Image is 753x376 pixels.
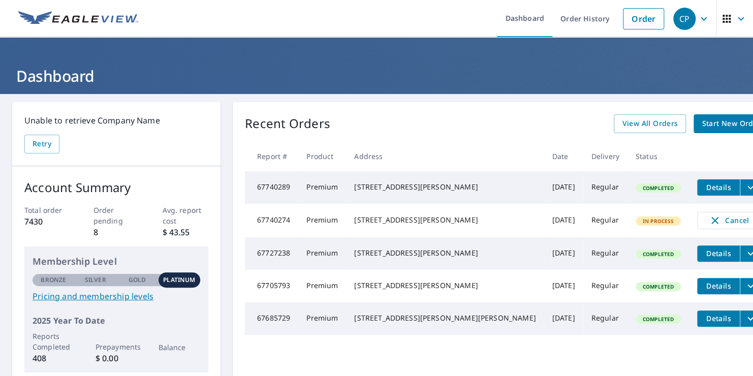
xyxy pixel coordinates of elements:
[18,11,138,26] img: EV Logo
[245,237,298,270] td: 67727238
[159,342,201,353] p: Balance
[354,313,536,323] div: [STREET_ADDRESS][PERSON_NAME][PERSON_NAME]
[697,245,740,262] button: detailsBtn-67727238
[93,205,140,226] p: Order pending
[583,171,627,204] td: Regular
[703,248,734,258] span: Details
[163,205,209,226] p: Avg. report cost
[583,302,627,335] td: Regular
[24,178,208,197] p: Account Summary
[697,179,740,196] button: detailsBtn-67740289
[703,182,734,192] span: Details
[627,141,689,171] th: Status
[346,141,544,171] th: Address
[354,215,536,225] div: [STREET_ADDRESS][PERSON_NAME]
[354,248,536,258] div: [STREET_ADDRESS][PERSON_NAME]
[298,171,346,204] td: Premium
[33,255,200,268] p: Membership Level
[163,275,195,285] p: Platinum
[637,283,680,290] span: Completed
[697,310,740,327] button: detailsBtn-67685729
[24,114,208,127] p: Unable to retrieve Company Name
[93,226,140,238] p: 8
[544,237,583,270] td: [DATE]
[544,141,583,171] th: Date
[708,214,750,227] span: Cancel
[583,237,627,270] td: Regular
[245,302,298,335] td: 67685729
[245,204,298,237] td: 67740274
[544,171,583,204] td: [DATE]
[354,280,536,291] div: [STREET_ADDRESS][PERSON_NAME]
[637,184,680,192] span: Completed
[583,204,627,237] td: Regular
[24,215,71,228] p: 7430
[298,302,346,335] td: Premium
[354,182,536,192] div: [STREET_ADDRESS][PERSON_NAME]
[245,141,298,171] th: Report #
[544,302,583,335] td: [DATE]
[24,205,71,215] p: Total order
[298,270,346,302] td: Premium
[85,275,106,285] p: Silver
[33,290,200,302] a: Pricing and membership levels
[96,352,138,364] p: $ 0.00
[245,270,298,302] td: 67705793
[96,341,138,352] p: Prepayments
[583,141,627,171] th: Delivery
[614,114,686,133] a: View All Orders
[637,250,680,258] span: Completed
[637,316,680,323] span: Completed
[163,226,209,238] p: $ 43.55
[33,352,75,364] p: 408
[12,66,741,86] h1: Dashboard
[703,314,734,323] span: Details
[24,135,59,153] button: Retry
[673,8,696,30] div: CP
[129,275,146,285] p: Gold
[245,114,330,133] p: Recent Orders
[703,281,734,291] span: Details
[544,270,583,302] td: [DATE]
[623,8,664,29] a: Order
[622,117,678,130] span: View All Orders
[544,204,583,237] td: [DATE]
[298,237,346,270] td: Premium
[298,141,346,171] th: Product
[33,331,75,352] p: Reports Completed
[637,217,680,225] span: In Process
[298,204,346,237] td: Premium
[583,270,627,302] td: Regular
[697,278,740,294] button: detailsBtn-67705793
[245,171,298,204] td: 67740289
[41,275,66,285] p: Bronze
[33,138,51,150] span: Retry
[33,315,200,327] p: 2025 Year To Date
